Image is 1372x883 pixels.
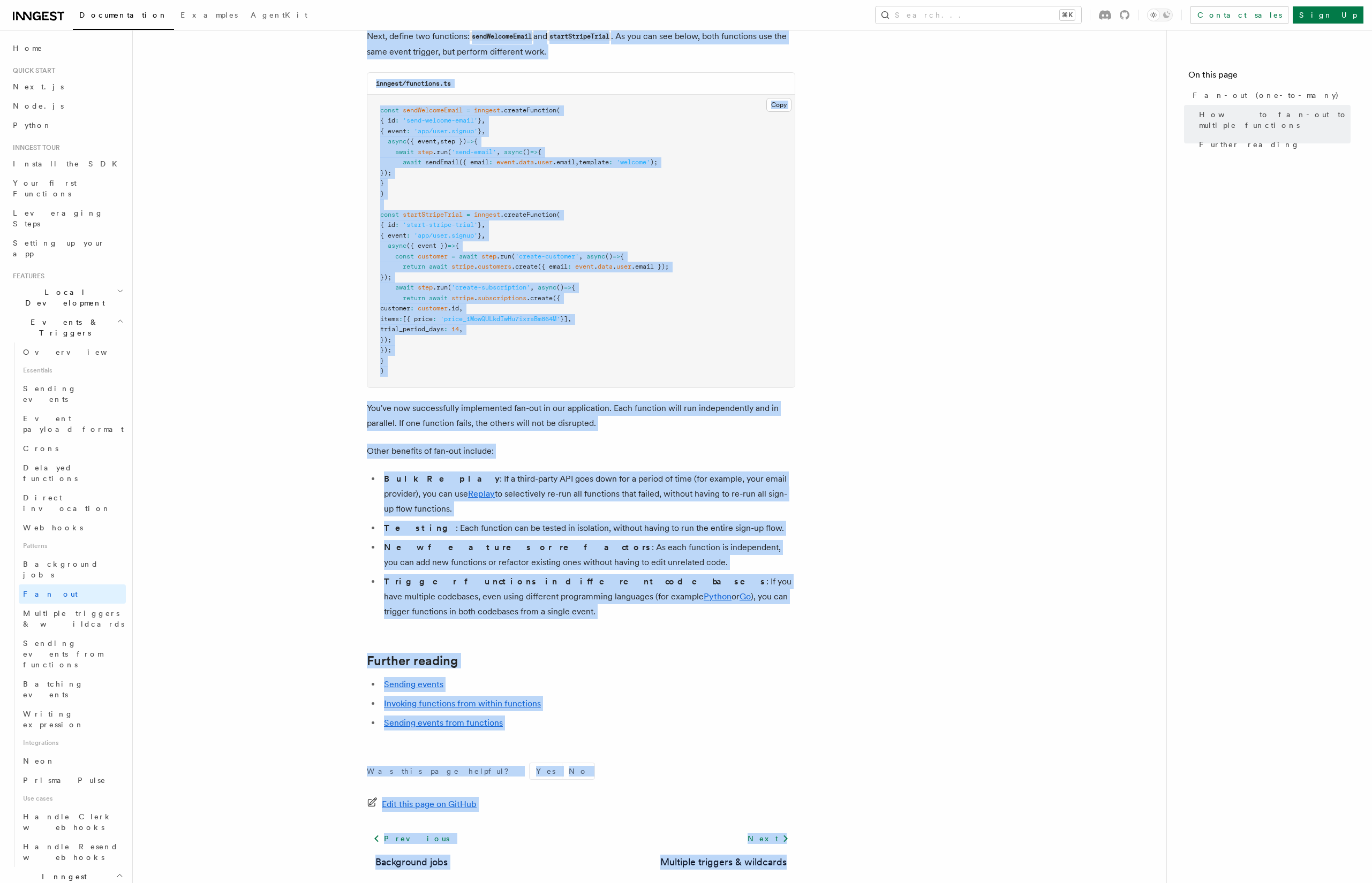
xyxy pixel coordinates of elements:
span: 'send-welcome-email' [403,117,478,124]
span: { id [380,117,395,124]
span: Quick start [9,66,55,75]
a: Fan-out (one-to-many) [1188,86,1351,105]
span: : [609,158,613,166]
span: How to fan-out to multiple functions [1199,109,1351,131]
span: Patterns [19,537,126,554]
span: 14 [451,325,459,333]
a: Handle Clerk webhooks [19,807,126,837]
span: Local Development [9,287,117,308]
kbd: ⌘K [1060,10,1075,20]
span: Crons [23,444,58,453]
span: => [530,148,538,156]
span: .create [511,263,538,270]
span: ({ event }) [406,242,448,249]
li: : Each function can be tested in isolation, without having to run the entire sign-up flow. [381,521,795,536]
span: , [575,158,579,166]
span: ( [448,148,451,156]
strong: Trigger functions in different codebases [384,576,766,587]
a: Sending events from functions [384,718,503,728]
a: Next [741,829,795,848]
span: AgentKit [251,11,307,19]
span: items [380,315,399,323]
span: .run [496,253,511,260]
span: : [489,158,493,166]
span: ({ [553,294,560,302]
span: 'create-customer' [515,253,579,260]
span: sendWelcomeEmail [403,106,463,114]
a: Webhooks [19,518,126,537]
span: stripe [451,263,474,270]
span: Install the SDK [13,159,124,168]
a: Edit this page on GitHub [367,797,477,812]
span: }); [380,346,391,354]
span: .createFunction [500,106,556,114]
a: Writing expression [19,704,126,734]
span: Sending events [23,384,77,404]
span: : [399,315,403,323]
span: 'app/user.signup' [414,127,478,135]
strong: New features or refactors [384,542,652,552]
span: . [594,263,598,270]
span: ({ email [459,158,489,166]
a: AgentKit [244,3,314,29]
span: Further reading [1199,139,1300,150]
li: : If a third-party API goes down for a period of time (for example, your email provider), you can... [381,471,795,516]
span: inngest [474,211,500,218]
span: , [496,148,500,156]
span: ) [380,190,384,197]
span: }); [380,273,391,281]
a: Your first Functions [9,173,126,203]
strong: Testing [384,523,456,533]
a: Install the SDK [9,154,126,173]
span: customers [478,263,511,270]
p: Was this page helpful? [367,766,516,777]
span: () [556,284,564,291]
span: Setting up your app [13,239,105,258]
span: Neon [23,757,55,765]
a: Background jobs [19,554,126,584]
span: ({ event [406,138,436,145]
span: : [568,263,571,270]
code: startStripeTrial [547,32,611,41]
span: .run [433,148,448,156]
span: () [523,148,530,156]
span: Handle Clerk webhooks [23,812,112,832]
span: . [474,294,478,302]
span: , [459,305,463,312]
span: , [459,325,463,333]
span: } [478,232,481,239]
span: subscriptions [478,294,526,302]
span: Leveraging Steps [13,209,103,228]
a: Fan out [19,584,126,604]
a: Neon [19,751,126,771]
span: const [380,106,399,114]
span: Node.js [13,102,64,110]
span: .id [448,305,459,312]
button: Copy [766,98,791,112]
span: , [530,284,534,291]
span: } [380,179,384,187]
span: 'create-subscription' [451,284,530,291]
span: Documentation [79,11,168,19]
span: { [620,253,624,260]
span: async [388,138,406,145]
a: Multiple triggers & wildcards [19,604,126,634]
span: await [403,158,421,166]
span: , [481,127,485,135]
span: Handle Resend webhooks [23,842,118,862]
span: Fan-out (one-to-many) [1193,90,1339,101]
span: await [395,148,414,156]
a: Go [740,591,751,602]
a: Sending events from functions [19,634,126,674]
span: const [395,253,414,260]
span: Examples [180,11,238,19]
span: : [406,127,410,135]
a: Delayed functions [19,458,126,488]
a: Invoking functions from within functions [384,698,541,709]
span: customer [418,253,448,260]
span: customer [418,305,448,312]
span: Your first Functions [13,179,77,198]
a: Next.js [9,77,126,96]
span: .create [526,294,553,302]
a: Previous [367,829,455,848]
